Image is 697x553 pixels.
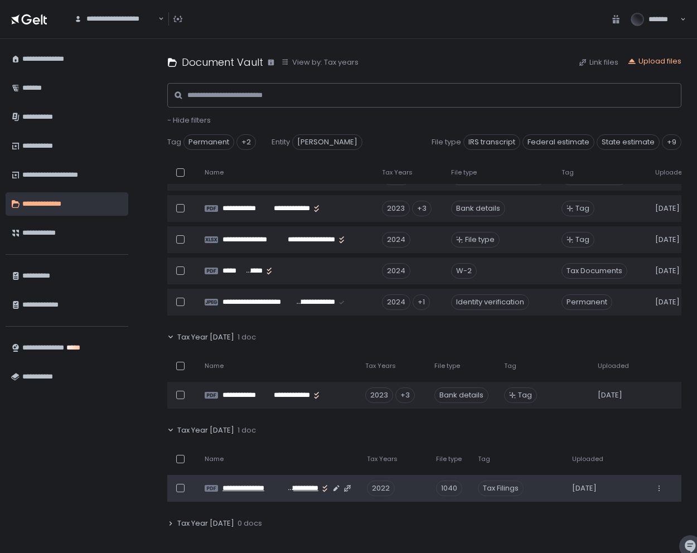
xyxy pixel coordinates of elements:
[518,390,532,400] span: Tag
[451,168,477,177] span: File type
[177,332,234,342] span: Tax Year [DATE]
[575,203,589,214] span: Tag
[504,362,516,370] span: Tag
[205,455,224,463] span: Name
[478,481,524,496] span: Tax Filings
[451,294,529,310] div: Identity verification
[478,455,490,463] span: Tag
[522,134,594,150] span: Federal estimate
[598,362,629,370] span: Uploaded
[367,455,398,463] span: Tax Years
[436,455,462,463] span: File type
[562,294,612,310] span: Permanent
[183,134,234,150] span: Permanent
[182,55,263,70] h1: Document Vault
[205,168,224,177] span: Name
[655,235,680,245] span: [DATE]
[238,332,256,342] span: 1 doc
[177,518,234,528] span: Tax Year [DATE]
[655,297,680,307] span: [DATE]
[382,168,413,177] span: Tax Years
[365,362,396,370] span: Tax Years
[451,201,505,216] div: Bank details
[238,518,262,528] span: 0 docs
[382,201,410,216] div: 2023
[655,266,680,276] span: [DATE]
[272,137,290,147] span: Entity
[575,235,589,245] span: Tag
[434,362,460,370] span: File type
[292,134,362,150] span: [PERSON_NAME]
[562,263,627,279] span: Tax Documents
[627,56,681,66] button: Upload files
[598,390,622,400] span: [DATE]
[578,57,618,67] button: Link files
[434,387,488,403] div: Bank details
[463,134,520,150] span: IRS transcript
[205,362,224,370] span: Name
[432,137,461,147] span: File type
[67,7,164,31] div: Search for option
[236,134,256,150] div: +2
[655,203,680,214] span: [DATE]
[572,455,603,463] span: Uploaded
[436,481,462,496] div: 1040
[167,115,211,125] button: - Hide filters
[562,168,574,177] span: Tag
[412,201,432,216] div: +3
[281,57,359,67] button: View by: Tax years
[382,294,410,310] div: 2024
[655,168,686,177] span: Uploaded
[382,263,410,279] div: 2024
[597,134,660,150] span: State estimate
[572,483,597,493] span: [DATE]
[382,232,410,248] div: 2024
[167,137,181,147] span: Tag
[662,134,681,150] div: +9
[365,387,393,403] div: 2023
[367,481,395,496] div: 2022
[465,235,495,245] span: File type
[177,425,234,435] span: Tax Year [DATE]
[395,387,415,403] div: +3
[238,425,256,435] span: 1 doc
[413,294,430,310] div: +1
[451,263,477,279] div: W-2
